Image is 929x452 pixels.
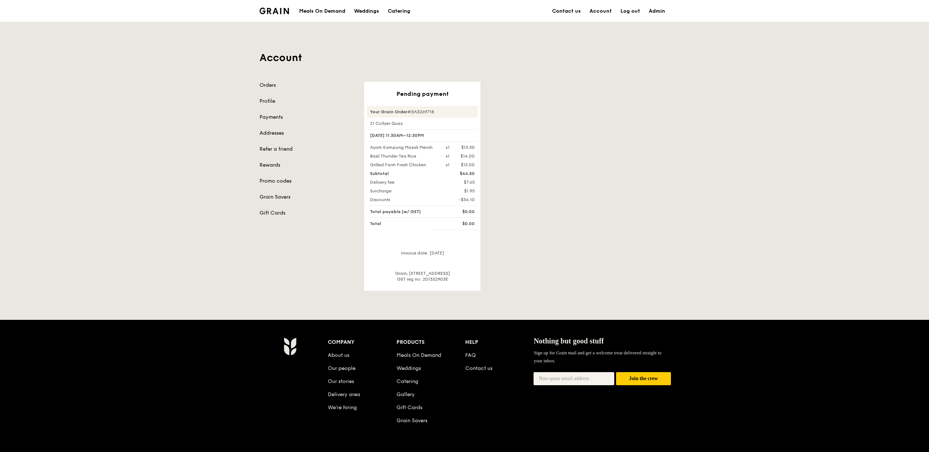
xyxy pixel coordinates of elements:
div: -$54.10 [441,197,479,203]
div: $15.00 [461,162,475,168]
a: Addresses [260,130,355,137]
a: Log out [616,0,644,22]
a: Gallery [397,391,415,398]
a: Account [585,0,616,22]
a: Catering [397,378,418,384]
a: Profile [260,98,355,105]
a: Meals On Demand [397,352,441,358]
a: Our people [328,365,355,371]
div: Catering [388,0,410,22]
button: Join the crew [616,372,671,386]
span: Sign up for Grain mail and get a welcome treat delivered straight to your inbox. [534,350,661,363]
div: Subtotal [366,171,441,176]
input: Non-spam email address [534,372,614,385]
div: Weddings [354,0,379,22]
a: Refer a friend [260,146,355,153]
div: Pending payment [367,90,478,97]
div: Company [328,337,397,347]
div: Grilled Farm Fresh Chicken [366,162,441,168]
div: Products [397,337,465,347]
div: 21 Collyer Quay [367,121,478,126]
a: Weddings [350,0,383,22]
a: Gift Cards [260,209,355,217]
span: Nothing but good stuff [534,337,604,345]
div: x1 [446,162,450,168]
div: $44.50 [441,171,479,176]
a: Contact us [548,0,585,22]
div: Delivery fee [366,179,441,185]
a: Promo codes [260,178,355,185]
a: Our stories [328,378,354,384]
div: Ayam Kampung Masak Merah [366,144,441,150]
a: Gift Cards [397,404,422,411]
img: Grain [283,337,296,355]
a: Rewards [260,162,355,169]
div: [DATE] 11:30AM–12:30PM [367,129,478,142]
a: Delivery area [328,391,360,398]
a: Payments [260,114,355,121]
h1: Account [260,51,669,64]
a: Orders [260,82,355,89]
div: #GA3269718 [367,106,478,118]
div: Basil Thunder Tea Rice [366,153,441,159]
a: FAQ [465,352,476,358]
a: Grain Savers [260,194,355,201]
a: About us [328,352,349,358]
a: Weddings [397,365,421,371]
div: $7.65 [441,179,479,185]
strong: Your Grain Order [370,109,407,114]
div: $15.50 [461,144,475,150]
div: $0.00 [441,209,479,215]
div: Surcharge [366,188,441,194]
div: x1 [446,153,450,159]
a: We’re hiring [328,404,357,411]
img: Grain [260,8,289,14]
div: $1.95 [441,188,479,194]
div: Discounts [366,197,441,203]
a: Grain Savers [397,418,427,424]
div: Help [465,337,534,347]
div: x1 [446,144,450,150]
a: Admin [644,0,669,22]
div: Invoice date: [DATE] [367,250,478,262]
span: Total payable (w/ GST) [370,209,421,214]
div: Meals On Demand [299,0,345,22]
div: $0.00 [441,221,479,227]
div: Total [366,221,441,227]
div: $14.00 [461,153,475,159]
div: Grain, [STREET_ADDRESS] GST reg no: 201332903E [367,270,478,282]
a: Catering [383,0,415,22]
a: Contact us [465,365,492,371]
